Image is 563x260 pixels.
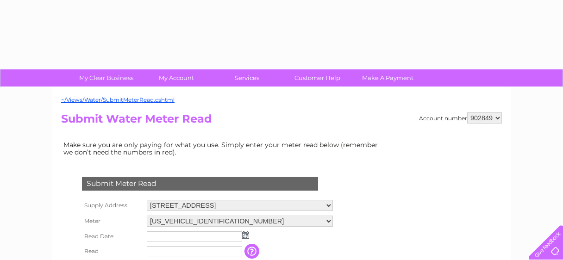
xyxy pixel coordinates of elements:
div: Submit Meter Read [82,177,318,191]
img: ... [242,231,249,239]
a: My Clear Business [68,69,144,87]
td: Make sure you are only paying for what you use. Simply enter your meter read below (remember we d... [61,139,385,158]
th: Read [80,244,144,259]
th: Supply Address [80,198,144,213]
a: My Account [138,69,215,87]
a: ~/Views/Water/SubmitMeterRead.cshtml [61,96,175,103]
a: Make A Payment [350,69,426,87]
a: Services [209,69,285,87]
input: Information [244,244,261,259]
th: Read Date [80,229,144,244]
h2: Submit Water Meter Read [61,112,502,130]
th: Meter [80,213,144,229]
a: Customer Help [279,69,356,87]
div: Account number [419,112,502,124]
